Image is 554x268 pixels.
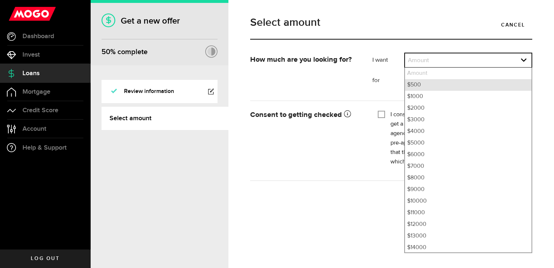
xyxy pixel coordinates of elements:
label: for [372,76,404,85]
span: 50 [102,48,110,56]
li: Amount [405,68,532,79]
li: $3000 [405,114,532,126]
strong: Consent to getting checked [250,111,351,118]
a: Review information [102,80,218,103]
h1: Get a new offer [102,16,218,26]
li: $14000 [405,242,532,253]
span: Dashboard [22,33,54,40]
span: Mortgage [22,89,50,95]
li: $4000 [405,126,532,137]
span: Log out [31,256,59,261]
li: $2000 [405,102,532,114]
li: $500 [405,79,532,91]
label: I want [372,56,404,65]
li: $5000 [405,137,532,149]
li: $7000 [405,161,532,172]
li: $8000 [405,172,532,184]
li: $10000 [405,195,532,207]
li: $13000 [405,230,532,242]
input: I consent to Mogo using my personal information to get a credit score or report from a credit rep... [378,110,385,117]
h1: Select amount [250,17,532,28]
li: $1000 [405,91,532,102]
a: expand select [405,53,532,67]
span: Invest [22,52,40,58]
span: Account [22,126,46,132]
a: Select amount [102,107,228,130]
a: Cancel [494,17,532,32]
li: $11000 [405,207,532,219]
strong: How much are you looking for? [250,56,352,63]
div: % complete [102,45,148,58]
label: I consent to Mogo using my personal information to get a credit score or report from a credit rep... [390,110,527,167]
button: Open LiveChat chat widget [6,3,28,25]
li: $6000 [405,149,532,161]
li: $12000 [405,219,532,230]
span: Credit Score [22,107,58,114]
span: Loans [22,70,40,77]
li: $9000 [405,184,532,195]
span: Help & Support [22,145,67,151]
